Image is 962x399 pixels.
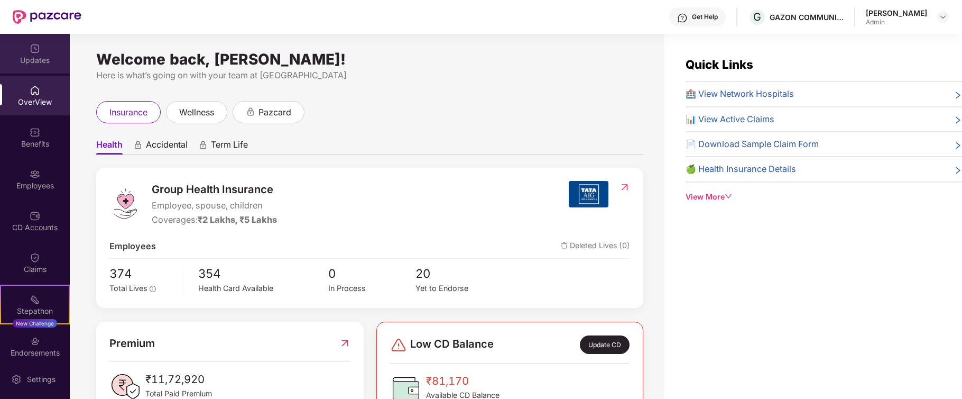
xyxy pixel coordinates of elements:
[339,335,350,352] img: RedirectIcon
[686,191,962,203] div: View More
[939,13,947,21] img: svg+xml;base64,PHN2ZyBpZD0iRHJvcGRvd24tMzJ4MzIiIHhtbG5zPSJodHRwOi8vd3d3LnczLm9yZy8yMDAwL3N2ZyIgd2...
[328,283,415,295] div: In Process
[30,85,40,96] img: svg+xml;base64,PHN2ZyBpZD0iSG9tZSIgeG1sbnM9Imh0dHA6Ly93d3cudzMub3JnLzIwMDAvc3ZnIiB3aWR0aD0iMjAiIG...
[96,55,643,64] div: Welcome back, [PERSON_NAME]!
[954,89,962,101] span: right
[96,69,643,82] div: Here is what’s going on with your team at [GEOGRAPHIC_DATA]
[328,264,415,283] span: 0
[30,169,40,179] img: svg+xml;base64,PHN2ZyBpZD0iRW1wbG95ZWVzIiB4bWxucz0iaHR0cDovL3d3dy53My5vcmcvMjAwMC9zdmciIHdpZHRoPS...
[415,264,502,283] span: 20
[96,139,123,155] span: Health
[109,264,174,283] span: 374
[866,18,927,26] div: Admin
[569,181,608,207] img: insurerIcon
[198,283,328,295] div: Health Card Available
[109,284,147,293] span: Total Lives
[619,182,630,193] img: RedirectIcon
[198,140,208,150] div: animation
[198,214,277,225] span: ₹2 Lakhs, ₹5 Lakhs
[686,113,774,126] span: 📊 View Active Claims
[211,139,248,155] span: Term Life
[150,286,156,292] span: info-circle
[109,106,147,119] span: insurance
[11,374,22,385] img: svg+xml;base64,PHN2ZyBpZD0iU2V0dGluZy0yMHgyMCIgeG1sbnM9Imh0dHA6Ly93d3cudzMub3JnLzIwMDAvc3ZnIiB3aW...
[30,127,40,138] img: svg+xml;base64,PHN2ZyBpZD0iQmVuZWZpdHMiIHhtbG5zPSJodHRwOi8vd3d3LnczLm9yZy8yMDAwL3N2ZyIgd2lkdGg9Ij...
[152,199,277,212] span: Employee, spouse, children
[109,335,155,352] span: Premium
[30,336,40,347] img: svg+xml;base64,PHN2ZyBpZD0iRW5kb3JzZW1lbnRzIiB4bWxucz0iaHR0cDovL3d3dy53My5vcmcvMjAwMC9zdmciIHdpZH...
[30,211,40,221] img: svg+xml;base64,PHN2ZyBpZD0iQ0RfQWNjb3VudHMiIGRhdGEtbmFtZT0iQ0QgQWNjb3VudHMiIHhtbG5zPSJodHRwOi8vd3...
[954,140,962,151] span: right
[152,181,277,198] span: Group Health Insurance
[30,43,40,54] img: svg+xml;base64,PHN2ZyBpZD0iVXBkYXRlZCIgeG1sbnM9Imh0dHA6Ly93d3cudzMub3JnLzIwMDAvc3ZnIiB3aWR0aD0iMj...
[24,374,59,385] div: Settings
[561,240,630,253] span: Deleted Lives (0)
[954,165,962,176] span: right
[133,140,143,150] div: animation
[109,188,141,220] img: logo
[179,106,214,119] span: wellness
[152,213,277,226] div: Coverages:
[580,335,630,354] div: Update CD
[954,115,962,126] span: right
[246,107,255,116] div: animation
[145,371,212,388] span: ₹11,72,920
[686,162,796,176] span: 🍏 Health Insurance Details
[753,11,761,23] span: G
[410,335,494,354] span: Low CD Balance
[13,10,81,24] img: New Pazcare Logo
[561,242,568,249] img: deleteIcon
[390,337,407,353] img: svg+xml;base64,PHN2ZyBpZD0iRGFuZ2VyLTMyeDMyIiB4bWxucz0iaHR0cDovL3d3dy53My5vcmcvMjAwMC9zdmciIHdpZH...
[677,13,688,23] img: svg+xml;base64,PHN2ZyBpZD0iSGVscC0zMngzMiIgeG1sbnM9Imh0dHA6Ly93d3cudzMub3JnLzIwMDAvc3ZnIiB3aWR0aD...
[692,13,718,21] div: Get Help
[415,283,502,295] div: Yet to Endorse
[686,87,794,101] span: 🏥 View Network Hospitals
[30,294,40,305] img: svg+xml;base64,PHN2ZyB4bWxucz0iaHR0cDovL3d3dy53My5vcmcvMjAwMC9zdmciIHdpZHRoPSIyMSIgaGVpZ2h0PSIyMC...
[258,106,291,119] span: pazcard
[770,12,844,22] div: GAZON COMMUNICATIONS INDIA LIMITED
[146,139,188,155] span: Accidental
[866,8,927,18] div: [PERSON_NAME]
[686,138,819,151] span: 📄 Download Sample Claim Form
[1,306,69,316] div: Stepathon
[198,264,328,283] span: 354
[30,252,40,263] img: svg+xml;base64,PHN2ZyBpZD0iQ2xhaW0iIHhtbG5zPSJodHRwOi8vd3d3LnczLm9yZy8yMDAwL3N2ZyIgd2lkdGg9IjIwIi...
[725,193,732,200] span: down
[109,240,156,253] span: Employees
[13,319,57,328] div: New Challenge
[686,57,753,71] span: Quick Links
[426,373,499,389] span: ₹81,170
